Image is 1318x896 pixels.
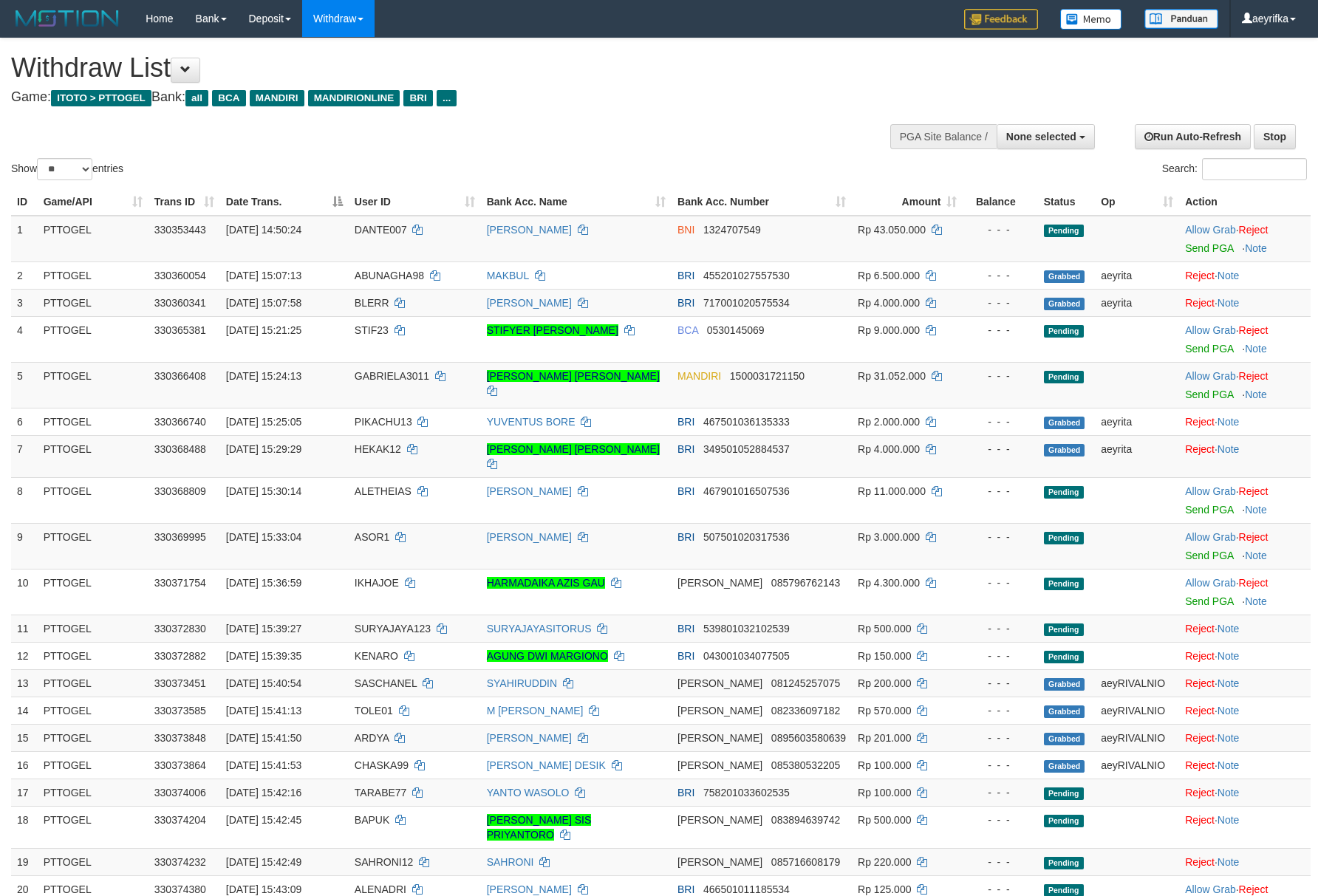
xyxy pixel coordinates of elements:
a: Reject [1239,370,1269,382]
th: Op: activate to sort column ascending [1095,188,1179,216]
span: [DATE] 15:30:14 [226,485,301,497]
span: ASOR1 [355,531,389,543]
a: SAHRONI [487,856,534,868]
span: BRI [677,270,694,281]
a: Allow Grab [1185,370,1235,382]
a: STIFYER [PERSON_NAME] [487,324,618,336]
div: - - - [969,758,1031,773]
td: PTTOGEL [38,615,148,642]
td: PTTOGEL [38,724,148,751]
label: Search: [1162,158,1307,180]
div: - - - [969,414,1031,429]
span: Rp 4.300.000 [858,577,920,589]
span: HEKAK12 [355,443,401,455]
a: Reject [1185,814,1215,826]
a: Reject [1185,759,1215,771]
span: Rp 2.000.000 [858,416,920,428]
td: · [1179,779,1311,806]
span: Rp 11.000.000 [858,485,926,497]
a: Reject [1185,297,1215,309]
a: [PERSON_NAME] [487,485,572,497]
span: · [1185,324,1238,336]
a: Note [1218,759,1240,771]
a: Note [1218,270,1240,281]
a: Reject [1185,650,1215,662]
td: · [1179,316,1311,362]
a: YANTO WASOLO [487,787,570,798]
td: · [1179,697,1311,724]
div: - - - [969,621,1031,636]
img: Feedback.jpg [964,9,1038,30]
td: PTTOGEL [38,569,148,615]
a: Note [1218,814,1240,826]
td: · [1179,289,1311,316]
td: PTTOGEL [38,751,148,779]
span: [DATE] 15:21:25 [226,324,301,336]
td: PTTOGEL [38,669,148,697]
span: 330372882 [154,650,206,662]
div: PGA Site Balance / [890,124,997,149]
span: [PERSON_NAME] [677,759,762,771]
span: 330369995 [154,531,206,543]
td: PTTOGEL [38,779,148,806]
span: Copy 507501020317536 to clipboard [703,531,790,543]
span: [DATE] 15:24:13 [226,370,301,382]
th: User ID: activate to sort column ascending [349,188,481,216]
span: Rp 100.000 [858,759,911,771]
img: Button%20Memo.svg [1060,9,1122,30]
span: BCA [212,90,245,106]
span: [DATE] 15:33:04 [226,531,301,543]
th: Game/API: activate to sort column ascending [38,188,148,216]
a: Note [1218,623,1240,635]
span: Pending [1044,325,1084,338]
th: Bank Acc. Name: activate to sort column ascending [481,188,672,216]
a: Note [1218,677,1240,689]
input: Search: [1202,158,1307,180]
span: · [1185,577,1238,589]
span: Grabbed [1044,733,1085,745]
th: ID [11,188,38,216]
span: MANDIRI [677,370,721,382]
a: Note [1245,504,1267,516]
img: MOTION_logo.png [11,7,123,30]
td: · [1179,435,1311,477]
h1: Withdraw List [11,53,864,83]
span: 330373585 [154,705,206,717]
td: 13 [11,669,38,697]
a: [PERSON_NAME] [487,224,572,236]
a: Allow Grab [1185,224,1235,236]
span: Copy 467901016507536 to clipboard [703,485,790,497]
span: [DATE] 15:41:13 [226,705,301,717]
span: [PERSON_NAME] [677,677,762,689]
span: STIF23 [355,324,389,336]
a: Note [1245,595,1267,607]
div: - - - [969,484,1031,499]
td: PTTOGEL [38,435,148,477]
a: Allow Grab [1185,485,1235,497]
span: 330373848 [154,732,206,744]
div: - - - [969,323,1031,338]
span: Grabbed [1044,678,1085,691]
td: PTTOGEL [38,316,148,362]
span: [DATE] 15:25:05 [226,416,301,428]
a: [PERSON_NAME] [PERSON_NAME] [487,443,660,455]
span: None selected [1006,131,1076,143]
span: Copy 0530145069 to clipboard [707,324,765,336]
a: Note [1218,297,1240,309]
a: HARMADAIKA AZIS GAU [487,577,605,589]
a: Send PGA [1185,389,1233,400]
span: Grabbed [1044,417,1085,429]
span: Copy 1500031721150 to clipboard [730,370,805,382]
th: Date Trans.: activate to sort column descending [220,188,349,216]
a: Note [1218,416,1240,428]
span: 330365381 [154,324,206,336]
a: [PERSON_NAME] [PERSON_NAME] [487,370,660,382]
td: · [1179,569,1311,615]
a: Allow Grab [1185,883,1235,895]
span: Pending [1044,578,1084,590]
td: PTTOGEL [38,216,148,262]
span: Copy 0895603580639 to clipboard [771,732,846,744]
td: 16 [11,751,38,779]
span: Grabbed [1044,444,1085,456]
td: 10 [11,569,38,615]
